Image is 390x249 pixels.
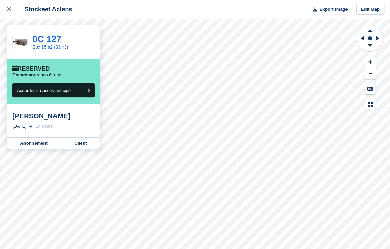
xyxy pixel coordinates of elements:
[35,123,53,130] div: En cours
[18,5,72,13] div: Stockeet Aclens
[61,138,100,149] a: Client
[32,44,68,50] a: Box 15m2 (33m3)
[356,4,384,15] a: Edit Map
[365,68,376,79] button: Zoom Out
[13,36,29,48] img: 140-sqft-unit%202023-11-07%2015_55_05.jpg
[12,72,62,78] p: dans 6 jours
[309,4,348,15] button: Export Image
[17,88,71,93] span: Accorder un accès anticipé
[365,83,376,94] button: Keyboard Shortcuts
[319,6,348,13] span: Export Image
[12,83,95,97] button: Accorder un accès anticipé
[29,125,32,128] img: arrow-right-light-icn-cde0832a797a2874e46488d9cf13f60e5c3a73dbe684e267c42b8395dfbc2abf.svg
[12,112,95,120] div: [PERSON_NAME]
[32,34,61,44] a: 0C 127
[365,56,376,68] button: Zoom In
[12,72,38,77] span: Emménager
[7,138,61,149] a: Abonnement
[12,123,27,130] div: [DATE]
[365,98,376,110] button: Map Legend
[12,65,50,72] div: Reserved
